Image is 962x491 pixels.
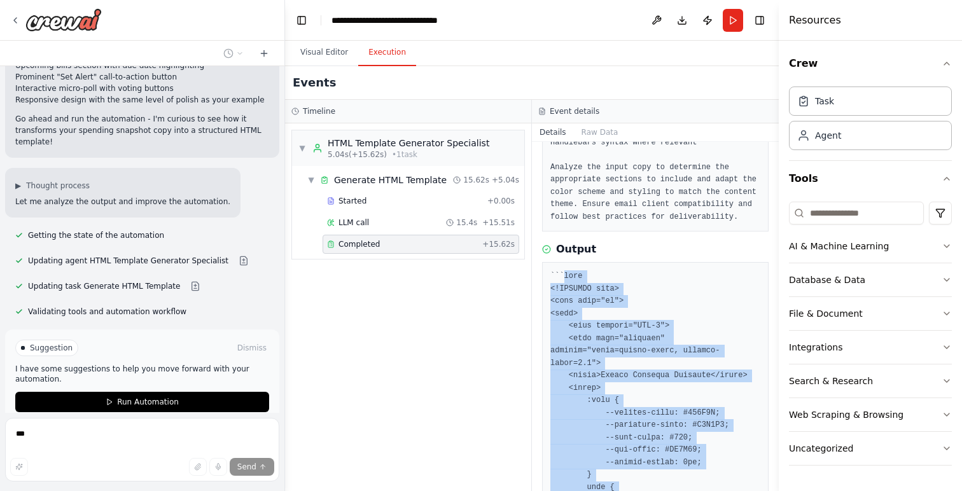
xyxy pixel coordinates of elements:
[15,181,21,191] span: ▶
[789,263,952,296] button: Database & Data
[463,175,489,185] span: 15.62s
[789,442,853,455] div: Uncategorized
[293,74,336,92] h2: Events
[237,462,256,472] span: Send
[492,175,519,185] span: + 5.04s
[456,218,477,228] span: 15.4s
[230,458,274,476] button: Send
[235,342,269,354] button: Dismiss
[331,14,475,27] nav: breadcrumb
[15,364,269,384] p: I have some suggestions to help you move forward with your automation.
[550,106,599,116] h3: Event details
[28,281,180,291] span: Updating task Generate HTML Template
[15,392,269,412] button: Run Automation
[789,307,863,320] div: File & Document
[789,46,952,81] button: Crew
[789,240,889,252] div: AI & Machine Learning
[307,175,315,185] span: ▼
[218,46,249,61] button: Switch to previous chat
[209,458,227,476] button: Click to speak your automation idea
[293,11,310,29] button: Hide left sidebar
[28,230,164,240] span: Getting the state of the automation
[30,343,73,353] span: Suggestion
[815,129,841,142] div: Agent
[789,13,841,28] h4: Resources
[28,256,228,266] span: Updating agent HTML Template Generator Specialist
[334,174,447,186] span: Generate HTML Template
[815,95,834,107] div: Task
[117,397,179,407] span: Run Automation
[26,181,90,191] span: Thought process
[338,218,369,228] span: LLM call
[290,39,358,66] button: Visual Editor
[15,83,269,94] li: Interactive micro-poll with voting buttons
[28,307,186,317] span: Validating tools and automation workflow
[15,196,230,207] p: Let me analyze the output and improve the automation.
[15,181,90,191] button: ▶Thought process
[10,458,28,476] button: Improve this prompt
[328,149,387,160] span: 5.04s (+15.62s)
[482,239,515,249] span: + 15.62s
[15,71,269,83] li: Prominent "Set Alert" call-to-action button
[789,408,903,421] div: Web Scraping & Browsing
[574,123,626,141] button: Raw Data
[789,341,842,354] div: Integrations
[392,149,417,160] span: • 1 task
[789,398,952,431] button: Web Scraping & Browsing
[789,230,952,263] button: AI & Machine Learning
[789,81,952,160] div: Crew
[789,331,952,364] button: Integrations
[298,143,306,153] span: ▼
[482,218,515,228] span: + 15.51s
[789,375,873,387] div: Search & Research
[254,46,274,61] button: Start a new chat
[15,113,269,148] p: Go ahead and run the automation - I'm curious to see how it transforms your spending snapshot cop...
[789,197,952,476] div: Tools
[556,242,596,257] h3: Output
[189,458,207,476] button: Upload files
[532,123,574,141] button: Details
[487,196,515,206] span: + 0.00s
[789,297,952,330] button: File & Document
[789,364,952,398] button: Search & Research
[338,196,366,206] span: Started
[358,39,416,66] button: Execution
[789,273,865,286] div: Database & Data
[328,137,489,149] div: HTML Template Generator Specialist
[15,94,269,106] li: Responsive design with the same level of polish as your example
[751,11,769,29] button: Hide right sidebar
[303,106,335,116] h3: Timeline
[789,161,952,197] button: Tools
[25,8,102,31] img: Logo
[338,239,380,249] span: Completed
[789,432,952,465] button: Uncategorized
